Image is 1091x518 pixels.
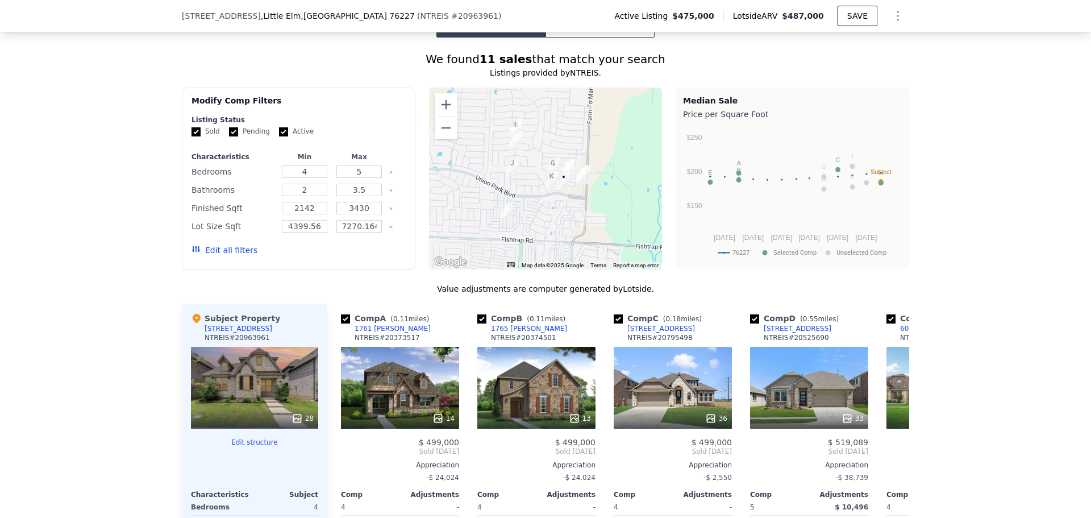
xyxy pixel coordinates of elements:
div: Characteristics [191,152,275,161]
div: Appreciation [614,461,732,470]
a: Terms (opens in new tab) [590,262,606,268]
span: 4 [614,503,618,511]
button: Clear [389,225,393,229]
span: -$ 24,024 [426,474,459,482]
div: Comp [750,490,809,499]
input: Sold [191,127,201,136]
span: -$ 24,024 [563,474,596,482]
text: J [865,169,868,176]
div: 7424 Cottonwood Hollow Trl [545,171,558,190]
span: Pending [DATE] [886,447,1005,456]
span: $ 499,000 [419,438,459,447]
div: 6016 Dandelion Dr [500,202,513,221]
div: Median Sale [683,95,902,106]
div: Comp D [750,313,843,324]
span: 0.18 [665,315,681,323]
button: Keyboard shortcuts [507,262,515,267]
span: ( miles) [386,315,434,323]
div: Subject [255,490,318,499]
div: We found that match your search [182,51,909,67]
text: C [836,156,840,163]
input: Pending [229,127,238,136]
text: 76227 [732,249,749,256]
div: Finished Sqft [191,200,275,216]
label: Pending [229,127,270,136]
div: 4 [257,499,318,515]
text: [DATE] [798,234,820,242]
div: Value adjustments are computer generated by Lotside . [182,283,909,295]
div: - [402,499,459,515]
a: Open this area in Google Maps (opens a new window) [432,255,469,270]
span: , Little Elm [261,10,415,22]
button: Zoom in [435,93,457,116]
text: G [822,163,827,170]
text: E [708,169,712,176]
text: $250 [687,134,702,142]
div: Comp [886,490,946,499]
img: Google [432,255,469,270]
div: Appreciation [477,461,596,470]
div: Lot Size Sqft [191,218,275,234]
div: Listings provided by NTREIS . [182,67,909,78]
span: 5 [750,503,755,511]
text: Unselected Comp [836,249,886,256]
div: NTREIS # 20373517 [355,333,420,342]
div: 1765 [PERSON_NAME] [491,324,567,333]
label: Active [279,127,314,136]
div: Adjustments [536,490,596,499]
div: - [886,470,1005,486]
span: # 20963961 [451,11,498,20]
div: Comp [477,490,536,499]
span: ( miles) [522,315,570,323]
span: -$ 2,550 [703,474,732,482]
span: $475,000 [672,10,714,22]
text: [DATE] [714,234,735,242]
div: Adjustments [809,490,868,499]
div: [STREET_ADDRESS] [627,324,695,333]
div: Max [334,152,384,161]
span: Map data ©2025 Google [522,262,584,268]
div: Comp A [341,313,434,324]
div: Comp C [614,313,706,324]
button: SAVE [838,6,877,26]
span: Sold [DATE] [477,447,596,456]
text: $150 [687,202,702,210]
text: K [850,173,855,180]
div: 1113 Mission St [509,131,522,150]
span: 4 [477,503,482,511]
span: ( miles) [659,315,706,323]
div: Adjustments [673,490,732,499]
text: $200 [687,168,702,176]
span: Sold [DATE] [750,447,868,456]
div: 7432 Crosstimbers Drive [577,165,590,184]
div: Min [280,152,330,161]
div: Bathrooms [191,182,275,198]
button: Clear [389,206,393,211]
div: 28 [292,413,314,424]
span: $ 519,089 [828,438,868,447]
div: Bedrooms [191,499,252,515]
div: NTREIS # 20525690 [764,333,829,342]
div: 7428 Crosstimbers Drive [576,165,588,184]
div: Adjustments [400,490,459,499]
span: $ 499,000 [692,438,732,447]
button: Clear [389,188,393,193]
div: 7416 Sequoia Ridge Rd [557,171,570,190]
svg: A chart. [683,122,902,264]
div: Comp [614,490,673,499]
text: [DATE] [827,234,848,242]
text: F [879,169,883,176]
text: A [736,160,741,167]
text: [DATE] [742,234,764,242]
div: Modify Comp Filters [191,95,406,115]
div: Appreciation [341,461,459,470]
a: [STREET_ADDRESS] [750,324,831,333]
text: Subject [871,168,892,175]
strong: 11 sales [480,52,532,66]
div: Comp E [886,313,978,324]
div: 7513 Windy Meadow Dr [506,158,518,177]
div: [STREET_ADDRESS] [205,324,272,333]
div: 36 [705,413,727,424]
span: $ 10,496 [835,503,868,511]
div: - [539,499,596,515]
